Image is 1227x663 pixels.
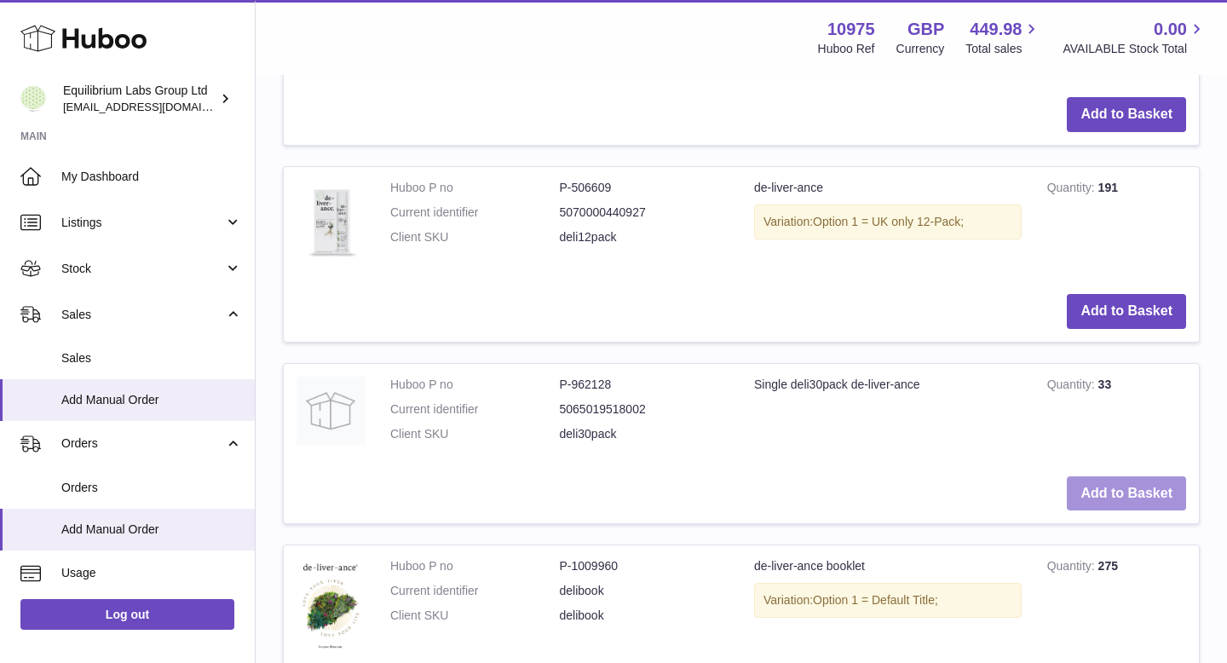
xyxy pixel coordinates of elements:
strong: Quantity [1047,559,1098,577]
div: Variation: [754,583,1022,618]
button: Add to Basket [1067,97,1186,132]
span: Sales [61,350,242,366]
strong: Quantity [1047,181,1098,199]
span: [EMAIL_ADDRESS][DOMAIN_NAME] [63,100,251,113]
dt: Client SKU [390,608,560,624]
strong: 10975 [827,18,875,41]
dd: deli30pack [560,426,729,442]
td: 191 [1034,167,1199,281]
span: Add Manual Order [61,522,242,538]
span: Usage [61,565,242,581]
span: AVAILABLE Stock Total [1063,41,1207,57]
dd: deli12pack [560,229,729,245]
button: Add to Basket [1067,294,1186,329]
dt: Current identifier [390,401,560,418]
td: Single deli30pack de-liver-ance [741,364,1034,464]
a: 0.00 AVAILABLE Stock Total [1063,18,1207,57]
img: de-liver-ance booklet [297,558,365,655]
dt: Client SKU [390,229,560,245]
span: Total sales [965,41,1041,57]
strong: GBP [907,18,944,41]
div: Equilibrium Labs Group Ltd [63,83,216,115]
dd: P-1009960 [560,558,729,574]
strong: Quantity [1047,378,1098,395]
dd: P-962128 [560,377,729,393]
span: Option 1 = UK only 12-Pack; [813,215,964,228]
td: 33 [1034,364,1199,464]
div: Currency [896,41,945,57]
dd: 5070000440927 [560,205,729,221]
dt: Client SKU [390,426,560,442]
dt: Huboo P no [390,558,560,574]
span: Add Manual Order [61,392,242,408]
span: Orders [61,435,224,452]
span: 449.98 [970,18,1022,41]
dt: Current identifier [390,205,560,221]
div: Huboo Ref [818,41,875,57]
dd: delibook [560,608,729,624]
dt: Current identifier [390,583,560,599]
span: Listings [61,215,224,231]
td: de-liver-ance [741,167,1034,281]
img: Single deli30pack de-liver-ance [297,377,365,445]
span: My Dashboard [61,169,242,185]
span: Sales [61,307,224,323]
dd: P-506609 [560,180,729,196]
span: Stock [61,261,224,277]
img: de-liver-ance [297,180,365,264]
dt: Huboo P no [390,180,560,196]
dt: Huboo P no [390,377,560,393]
a: Log out [20,599,234,630]
button: Add to Basket [1067,476,1186,511]
span: Option 1 = Default Title; [813,593,938,607]
span: Orders [61,480,242,496]
div: Variation: [754,205,1022,239]
img: huboo@equilibriumlabs.com [20,86,46,112]
dd: delibook [560,583,729,599]
span: 0.00 [1154,18,1187,41]
dd: 5065019518002 [560,401,729,418]
a: 449.98 Total sales [965,18,1041,57]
